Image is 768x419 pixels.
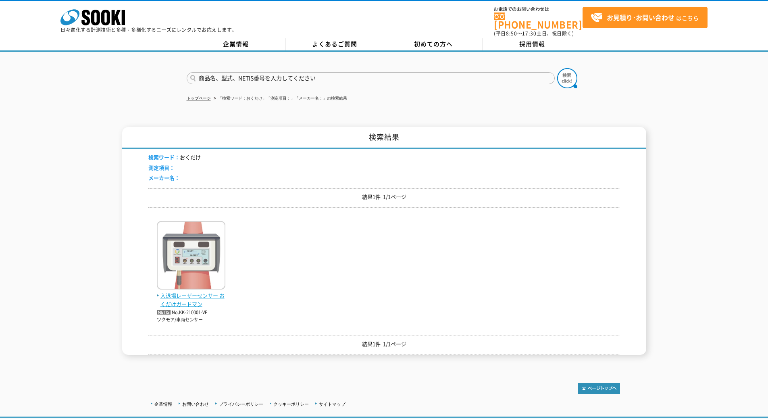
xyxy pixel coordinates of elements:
[148,340,620,348] p: 結果1件 1/1ページ
[583,7,708,28] a: お見積り･お問い合わせはこちら
[578,383,620,394] img: トップページへ
[494,13,583,29] a: [PHONE_NUMBER]
[607,13,674,22] strong: お見積り･お問い合わせ
[414,40,453,48] span: 初めての方へ
[122,127,646,149] h1: 検索結果
[187,38,285,50] a: 企業情報
[148,153,201,162] li: おくだけ
[522,30,537,37] span: 17:30
[212,94,347,103] li: 「検索ワード：おくだけ」「測定項目：」「メーカー名：」の検索結果
[157,292,225,309] span: 入退場レーザーセンサー おくだけガードマン
[557,68,577,88] img: btn_search.png
[494,30,574,37] span: (平日 ～ 土日、祝日除く)
[157,309,225,317] p: No.KK-210001-VE
[182,402,209,406] a: お問い合わせ
[187,72,555,84] input: 商品名、型式、NETIS番号を入力してください
[319,402,345,406] a: サイトマップ
[148,174,180,181] span: メーカー名：
[219,402,263,406] a: プライバシーポリシー
[506,30,517,37] span: 8:50
[285,38,384,50] a: よくあるご質問
[157,283,225,308] a: 入退場レーザーセンサー おくだけガードマン
[157,221,225,292] img: おくだけガードマン
[60,27,237,32] p: 日々進化する計測技術と多種・多様化するニーズにレンタルでお応えします。
[483,38,582,50] a: 採用情報
[187,96,211,100] a: トップページ
[154,402,172,406] a: 企業情報
[384,38,483,50] a: 初めての方へ
[148,153,180,161] span: 検索ワード：
[494,7,583,12] span: お電話でのお問い合わせは
[148,193,620,201] p: 結果1件 1/1ページ
[273,402,309,406] a: クッキーポリシー
[148,164,175,171] span: 測定項目：
[591,12,699,24] span: はこちら
[157,317,225,323] p: ツクモア/車両センサー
